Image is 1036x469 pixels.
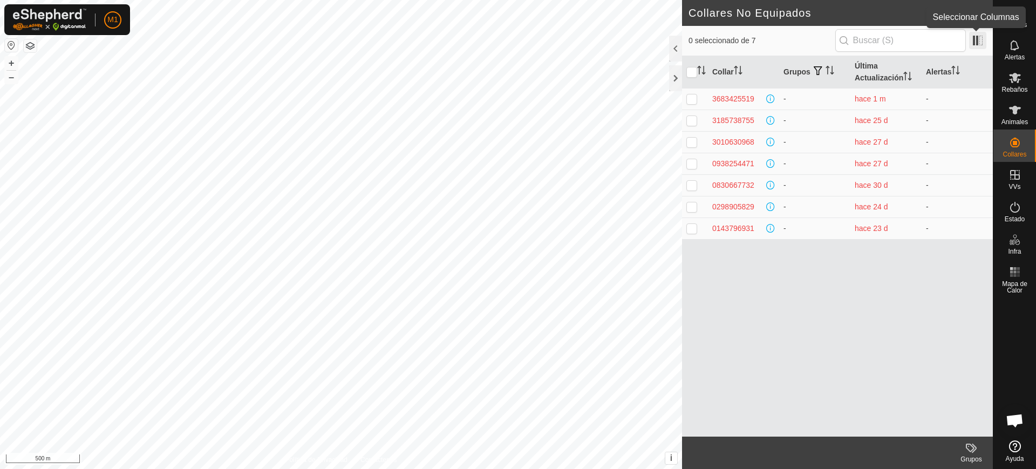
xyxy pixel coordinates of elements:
button: – [5,71,18,84]
span: 0 seleccionado de 7 [689,35,835,46]
div: 3185738755 [712,115,754,126]
span: Infra [1008,248,1021,255]
div: 0830667732 [712,180,754,191]
td: - [779,153,850,174]
p-sorticon: Activar para ordenar [826,67,834,76]
span: 16 ago 2025, 1:58 [855,159,888,168]
span: Animales [1001,119,1028,125]
h2: Collares No Equipados [689,6,976,19]
td: - [922,131,993,153]
span: VVs [1008,183,1020,190]
td: - [779,196,850,217]
div: 0938254471 [712,158,754,169]
p-sorticon: Activar para ordenar [734,67,742,76]
span: Horarios [1003,22,1027,28]
span: Rebaños [1001,86,1027,93]
p-sorticon: Activar para ordenar [903,73,912,82]
th: Collar [708,56,779,89]
span: Ayuda [1006,456,1024,462]
td: - [779,131,850,153]
span: Collares [1003,151,1026,158]
td: - [779,174,850,196]
th: Grupos [779,56,850,89]
button: + [5,57,18,70]
td: - [922,217,993,239]
div: 3010630968 [712,137,754,148]
span: Alertas [1005,54,1025,60]
span: 9 ago 2025, 4:31 [855,94,886,103]
div: Grupos [950,454,993,464]
td: - [922,153,993,174]
p-sorticon: Activar para ordenar [951,67,960,76]
td: - [779,110,850,131]
span: 16 ago 2025, 5:30 [855,138,888,146]
span: Mapa de Calor [996,281,1033,294]
th: Alertas [922,56,993,89]
span: 19 ago 2025, 12:31 [855,224,888,233]
td: - [922,174,993,196]
span: 19 ago 2025, 6:30 [855,202,888,211]
img: Logo Gallagher [13,9,86,31]
button: Capas del Mapa [24,39,37,52]
button: i [665,452,677,464]
th: Última Actualización [850,56,922,89]
span: i [670,453,672,463]
div: 0143796931 [712,223,754,234]
input: Buscar (S) [835,29,966,52]
p-sorticon: Activar para ordenar [697,67,706,76]
span: 18 ago 2025, 2:30 [855,116,888,125]
td: - [922,196,993,217]
td: - [779,217,850,239]
td: - [922,110,993,131]
div: 0298905829 [712,201,754,213]
a: Contáctenos [360,455,397,465]
td: - [779,88,850,110]
a: Ayuda [993,436,1036,466]
span: Estado [1005,216,1025,222]
span: 7 [976,5,982,21]
button: Restablecer Mapa [5,39,18,52]
a: Política de Privacidad [285,455,347,465]
div: 3683425519 [712,93,754,105]
span: M1 [107,14,118,25]
div: Chat abierto [999,404,1031,437]
td: - [922,88,993,110]
span: 13 ago 2025, 1:58 [855,181,888,189]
